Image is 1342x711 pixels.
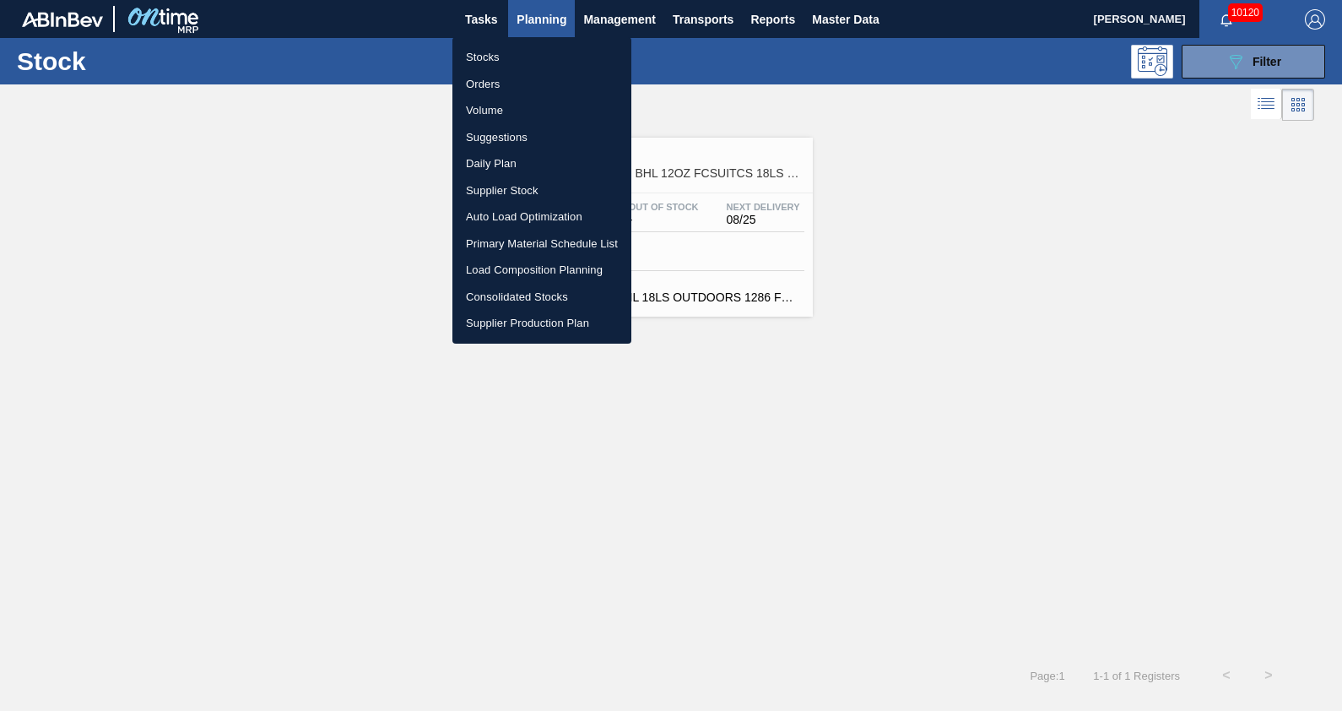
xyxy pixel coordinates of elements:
[452,284,631,311] a: Consolidated Stocks
[452,177,631,204] a: Supplier Stock
[452,97,631,124] a: Volume
[452,150,631,177] a: Daily Plan
[452,231,631,258] a: Primary Material Schedule List
[452,257,631,284] a: Load Composition Planning
[452,44,631,71] a: Stocks
[452,71,631,98] a: Orders
[452,310,631,337] a: Supplier Production Plan
[452,124,631,151] a: Suggestions
[452,204,631,231] a: Auto Load Optimization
